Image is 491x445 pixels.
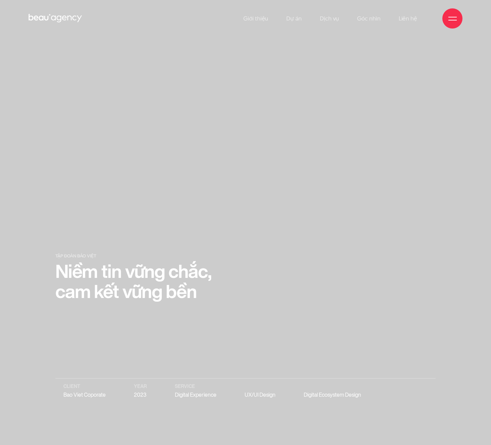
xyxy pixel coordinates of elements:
h1: Niềm tin vững chắc, cam kết vững bền [55,261,282,302]
p: Bao Viet Coporate [63,391,106,399]
span: Year [134,384,147,389]
p: UX/UI Design [245,391,276,399]
p: Digital Ecosystem Design [304,391,361,399]
span: Service [175,384,216,389]
p: 2023 [134,391,147,399]
span: Client [63,384,106,389]
p: Tập đoàn bảo việt [55,253,282,259]
p: Digital Experience [175,391,216,399]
